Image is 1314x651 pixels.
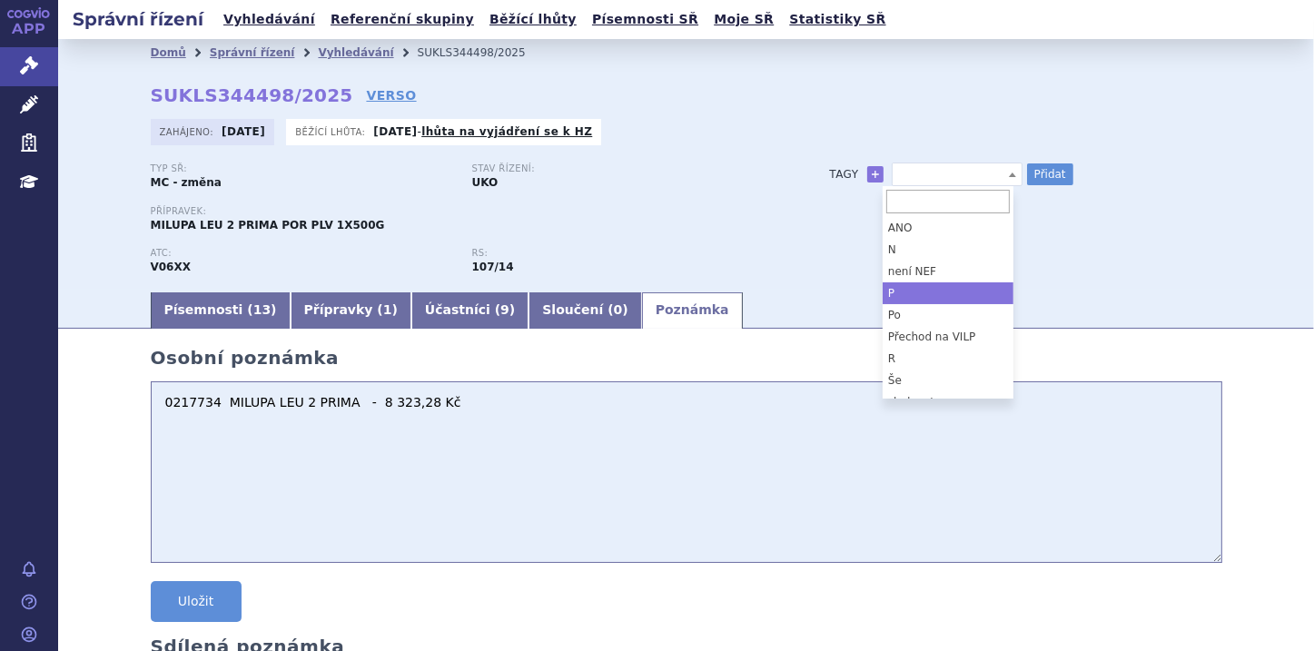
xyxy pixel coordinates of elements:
p: - [373,124,592,139]
p: Stav řízení: [472,163,776,174]
p: Přípravek: [151,206,794,217]
a: Statistiky SŘ [784,7,891,32]
a: Referenční skupiny [325,7,479,32]
button: Přidat [1027,163,1073,185]
span: MILUPA LEU 2 PRIMA POR PLV 1X500G [151,219,385,232]
li: P [883,282,1013,304]
a: VERSO [366,86,416,104]
a: Účastníci (9) [411,292,529,329]
li: N [883,239,1013,261]
a: Domů [151,46,186,59]
h3: Tagy [830,163,859,185]
li: Še [883,370,1013,391]
p: Typ SŘ: [151,163,454,174]
a: Moje SŘ [708,7,779,32]
a: Písemnosti (13) [151,292,291,329]
li: R [883,348,1013,370]
a: Poznámka [642,292,743,329]
p: RS: [472,248,776,259]
a: + [867,166,884,182]
strong: SUKLS344498/2025 [151,84,353,106]
strong: [DATE] [373,125,417,138]
li: Po [883,304,1013,326]
li: sledovat [883,391,1013,413]
li: ANO [883,217,1013,239]
strong: MC - změna [151,176,222,189]
span: 9 [500,302,509,317]
a: Vyhledávání [218,7,321,32]
a: Písemnosti SŘ [587,7,704,32]
li: Přechod na VILP [883,326,1013,348]
span: Zahájeno: [160,124,217,139]
li: SUKLS344498/2025 [418,39,549,66]
span: Běžící lhůta: [295,124,369,139]
strong: definované směsi aminokyselin bez leucinu pro pacienty nad 1 rok (práškové formy na obsah aminoky... [472,261,514,273]
span: 13 [253,302,271,317]
strong: UKO [472,176,499,189]
h2: Osobní poznámka [151,347,1222,369]
h2: Správní řízení [58,6,218,32]
a: Správní řízení [210,46,295,59]
a: lhůta na vyjádření se k HZ [421,125,592,138]
li: není NEF [883,261,1013,282]
a: Sloučení (0) [529,292,641,329]
strong: POTRAVINY PRO ZVLÁŠTNÍ LÉKAŘSKÉ ÚČELY (PZLÚ) (ČESKÁ ATC SKUPINA) [151,261,192,273]
a: Běžící lhůty [484,7,582,32]
a: Vyhledávání [318,46,393,59]
button: Uložit [151,581,242,622]
strong: [DATE] [222,125,265,138]
a: Přípravky (1) [291,292,411,329]
p: ATC: [151,248,454,259]
span: 1 [383,302,392,317]
span: 0 [614,302,623,317]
